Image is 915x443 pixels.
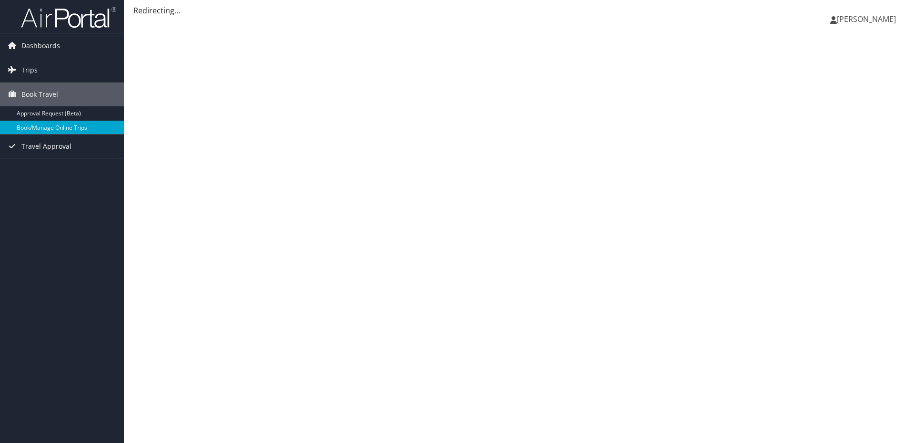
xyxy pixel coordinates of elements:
[21,6,116,29] img: airportal-logo.png
[21,58,38,82] span: Trips
[21,34,60,58] span: Dashboards
[21,134,71,158] span: Travel Approval
[133,5,905,16] div: Redirecting...
[830,5,905,33] a: [PERSON_NAME]
[837,14,896,24] span: [PERSON_NAME]
[21,82,58,106] span: Book Travel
